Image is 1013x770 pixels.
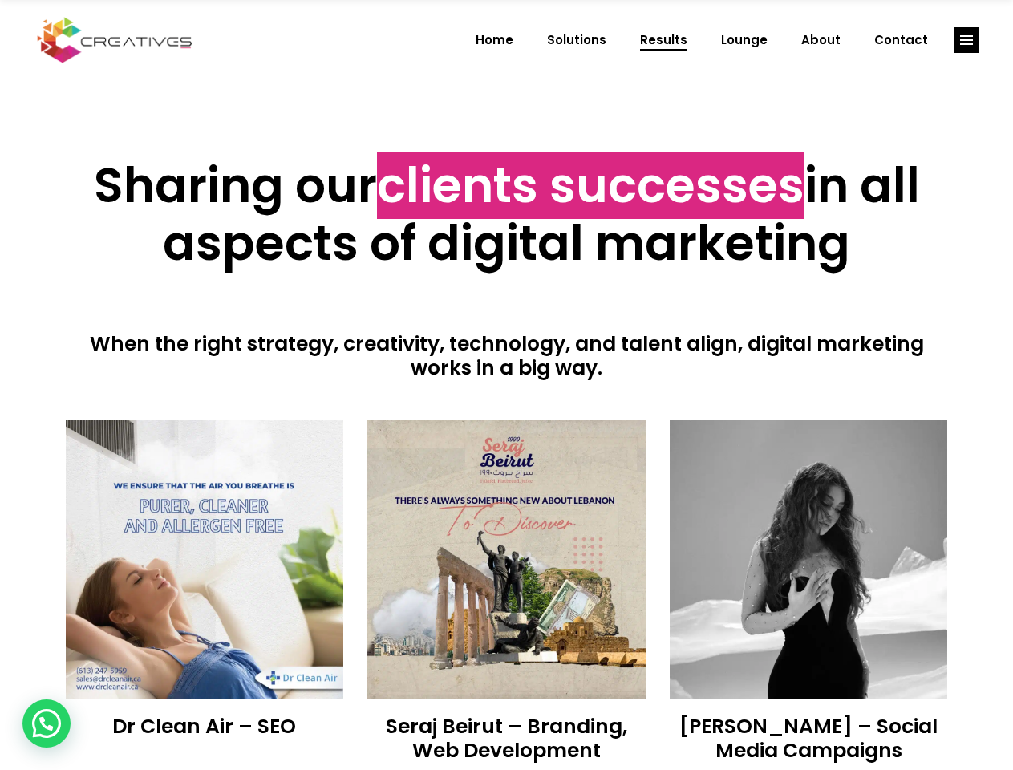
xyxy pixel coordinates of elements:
a: Seraj Beirut – Branding, Web Development [386,712,627,764]
img: Creatives [34,15,196,65]
a: Lounge [704,19,784,61]
a: About [784,19,857,61]
h2: Sharing our in all aspects of digital marketing [66,156,948,272]
span: Results [640,19,687,61]
a: link [954,27,979,53]
a: Contact [857,19,945,61]
span: clients successes [377,152,804,219]
h4: When the right strategy, creativity, technology, and talent align, digital marketing works in a b... [66,332,948,380]
span: Solutions [547,19,606,61]
span: Lounge [721,19,768,61]
img: Creatives | Results [670,420,948,699]
a: Results [623,19,704,61]
img: Creatives | Results [66,420,344,699]
span: Home [476,19,513,61]
a: [PERSON_NAME] – Social Media Campaigns [679,712,938,764]
span: About [801,19,841,61]
a: Solutions [530,19,623,61]
span: Contact [874,19,928,61]
a: Dr Clean Air – SEO [112,712,296,740]
div: WhatsApp contact [22,699,71,748]
img: Creatives | Results [367,420,646,699]
a: Home [459,19,530,61]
